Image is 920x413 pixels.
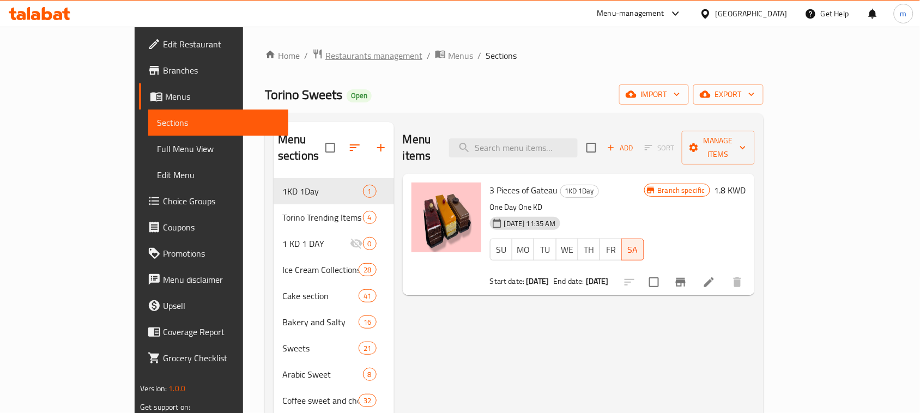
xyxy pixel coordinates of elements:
div: Open [347,89,372,102]
div: items [363,211,377,224]
a: Menu disclaimer [139,266,288,293]
div: items [359,263,376,276]
a: Edit menu item [703,276,716,289]
span: import [628,88,680,101]
div: items [359,315,376,329]
span: Version: [140,381,167,396]
span: Cake section [282,289,359,302]
span: Full Menu View [157,142,280,155]
span: Sort sections [342,135,368,161]
input: search [449,138,578,157]
span: 1 KD 1 DAY [282,237,350,250]
span: 3 Pieces of Gateau [490,182,558,198]
span: Add item [603,139,638,156]
span: Select section first [638,139,682,156]
button: export [693,84,764,105]
span: Select all sections [319,136,342,159]
div: 1KD 1Day [282,185,363,198]
a: Menus [139,83,288,110]
span: Edit Restaurant [163,38,280,51]
span: Grocery Checklist [163,351,280,365]
a: Grocery Checklist [139,345,288,371]
span: 0 [364,239,376,249]
h2: Menu sections [278,131,325,164]
button: Branch-specific-item [668,269,694,295]
span: SA [626,242,639,258]
span: Menus [165,90,280,103]
span: Start date: [490,274,525,288]
div: 1KD 1Day1 [274,178,394,204]
span: 8 [364,369,376,380]
div: Arabic Sweet8 [274,361,394,387]
div: items [359,394,376,407]
button: Manage items [682,131,755,165]
div: 1KD 1Day [560,185,599,198]
div: Menu-management [597,7,664,20]
span: Add [606,142,635,154]
span: TU [538,242,552,258]
span: Edit Menu [157,168,280,181]
button: Add [603,139,638,156]
a: Promotions [139,240,288,266]
span: 41 [359,291,376,301]
div: items [359,342,376,355]
button: import [619,84,689,105]
span: Choice Groups [163,195,280,208]
span: Branches [163,64,280,77]
span: Ice Cream Collections [282,263,359,276]
span: Sweets [282,342,359,355]
button: delete [724,269,750,295]
button: MO [512,239,534,260]
div: Torino Trending Items4 [274,204,394,230]
span: Torino Sweets [265,82,342,107]
div: Cake section41 [274,283,394,309]
span: TH [583,242,596,258]
button: Add section [368,135,394,161]
a: Edit Restaurant [139,31,288,57]
span: Upsell [163,299,280,312]
button: SU [490,239,512,260]
a: Sections [148,110,288,136]
span: Coffee sweet and chocolate trays [282,394,359,407]
div: items [363,237,377,250]
span: 32 [359,396,376,406]
span: Manage items [691,134,746,161]
li: / [427,49,431,62]
span: End date: [553,274,584,288]
span: 4 [364,212,376,223]
span: Coverage Report [163,325,280,338]
a: Edit Menu [148,162,288,188]
span: Menus [448,49,473,62]
span: Coupons [163,221,280,234]
span: Sections [157,116,280,129]
span: FR [604,242,618,258]
button: SA [621,239,644,260]
span: export [702,88,755,101]
svg: Inactive section [350,237,363,250]
div: [GEOGRAPHIC_DATA] [716,8,788,20]
b: [DATE] [526,274,549,288]
span: 16 [359,317,376,327]
a: Choice Groups [139,188,288,214]
div: 1 KD 1 DAY0 [274,230,394,257]
button: TH [578,239,600,260]
b: [DATE] [586,274,609,288]
span: 1.0.0 [168,381,185,396]
div: Sweets21 [274,335,394,361]
span: WE [561,242,574,258]
button: TU [534,239,556,260]
li: / [477,49,481,62]
div: Ice Cream Collections28 [274,257,394,283]
span: Sections [486,49,517,62]
span: Select section [580,136,603,159]
nav: breadcrumb [265,48,764,63]
span: Torino Trending Items [282,211,363,224]
div: items [363,368,377,381]
span: Branch specific [653,185,710,196]
a: Upsell [139,293,288,319]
